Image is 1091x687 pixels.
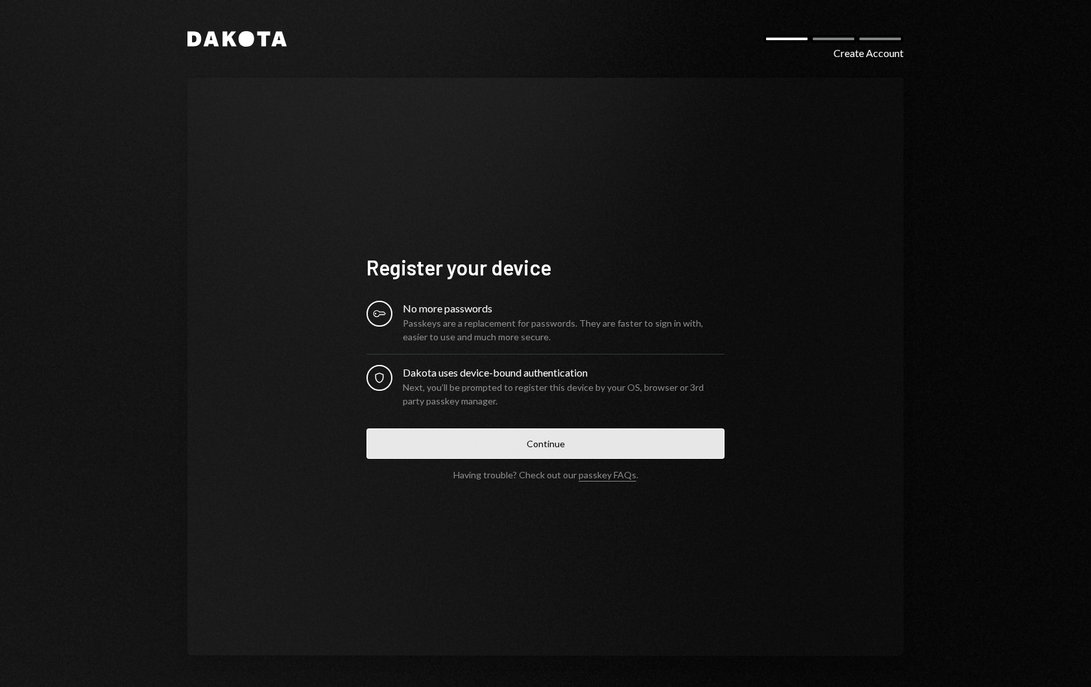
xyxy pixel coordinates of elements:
[366,428,725,459] button: Continue
[403,380,725,408] div: Next, you’ll be prompted to register this device by your OS, browser or 3rd party passkey manager.
[403,316,725,343] div: Passkeys are a replacement for passwords. They are faster to sign in with, easier to use and much...
[833,45,904,61] div: Create Account
[403,365,725,380] div: Dakota uses device-bound authentication
[453,469,638,480] div: Having trouble? Check out our .
[579,469,636,482] a: passkey FAQs
[366,254,725,280] h1: Register your device
[403,301,725,316] div: No more passwords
